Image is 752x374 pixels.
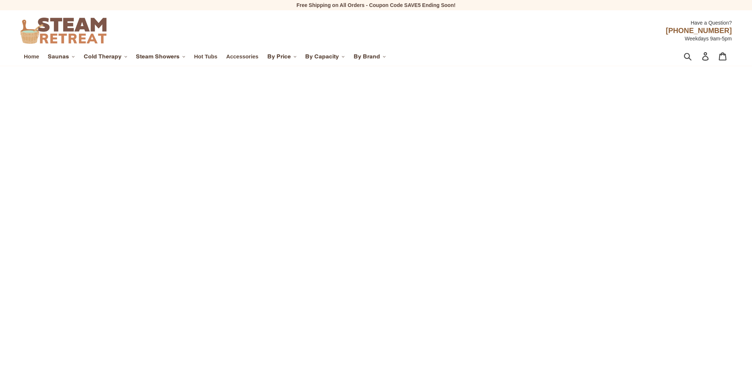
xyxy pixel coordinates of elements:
[20,18,106,44] img: Steam Retreat
[267,53,291,60] span: By Price
[666,26,732,35] span: [PHONE_NUMBER]
[223,52,262,61] a: Accessories
[48,53,69,60] span: Saunas
[44,51,79,62] button: Saunas
[226,53,258,60] span: Accessories
[194,53,218,60] span: Hot Tubs
[354,53,380,60] span: By Brand
[132,51,189,62] button: Steam Showers
[20,52,43,61] a: Home
[84,53,122,60] span: Cold Therapy
[136,53,180,60] span: Steam Showers
[688,48,707,65] input: Search
[257,15,732,26] div: Have a Question?
[191,52,221,61] a: Hot Tubs
[305,53,339,60] span: By Capacity
[301,51,348,62] button: By Capacity
[685,36,732,42] span: Weekdays 9am-5pm
[24,53,39,60] span: Home
[264,51,300,62] button: By Price
[80,51,131,62] button: Cold Therapy
[350,51,390,62] button: By Brand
